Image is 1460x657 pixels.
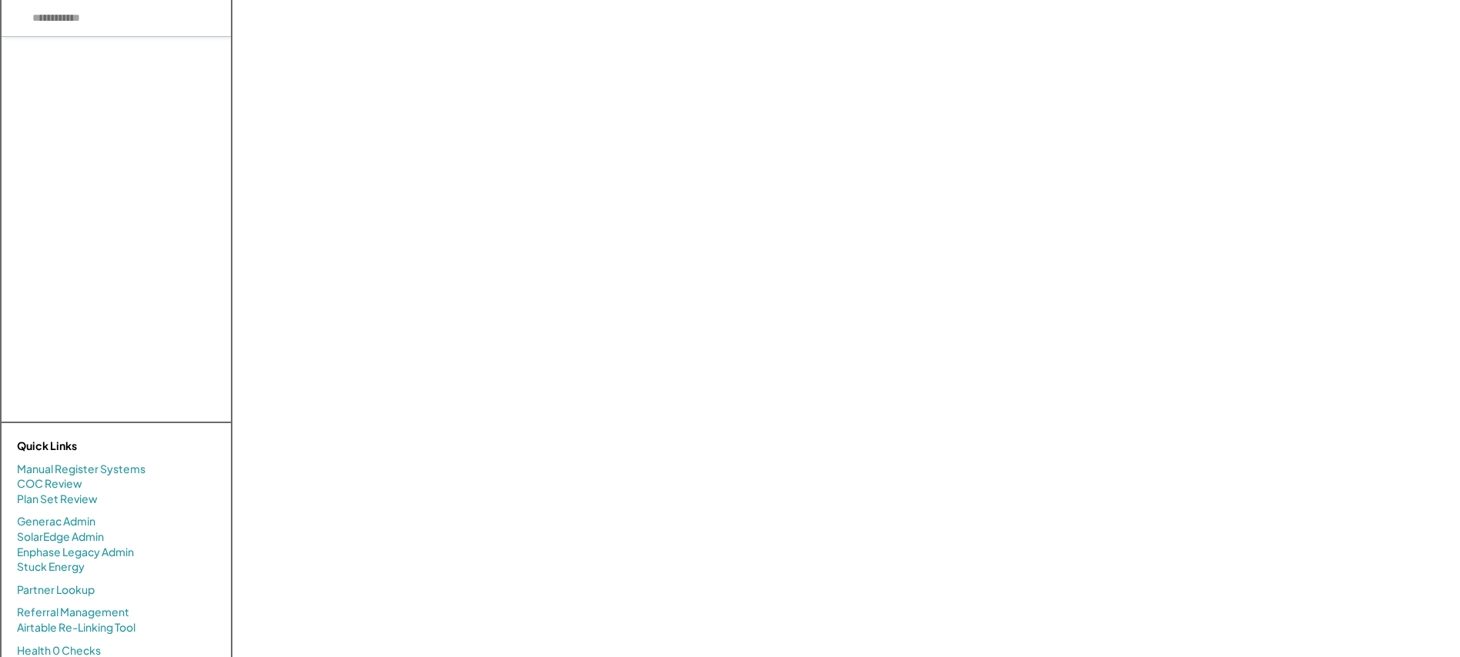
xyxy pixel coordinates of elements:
[17,462,145,477] a: Manual Register Systems
[17,559,85,575] a: Stuck Energy
[17,476,82,492] a: COC Review
[17,514,95,529] a: Generac Admin
[17,545,134,560] a: Enphase Legacy Admin
[17,582,95,598] a: Partner Lookup
[17,439,171,454] div: Quick Links
[17,529,104,545] a: SolarEdge Admin
[17,620,135,635] a: Airtable Re-Linking Tool
[17,605,129,620] a: Referral Management
[17,492,98,507] a: Plan Set Review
